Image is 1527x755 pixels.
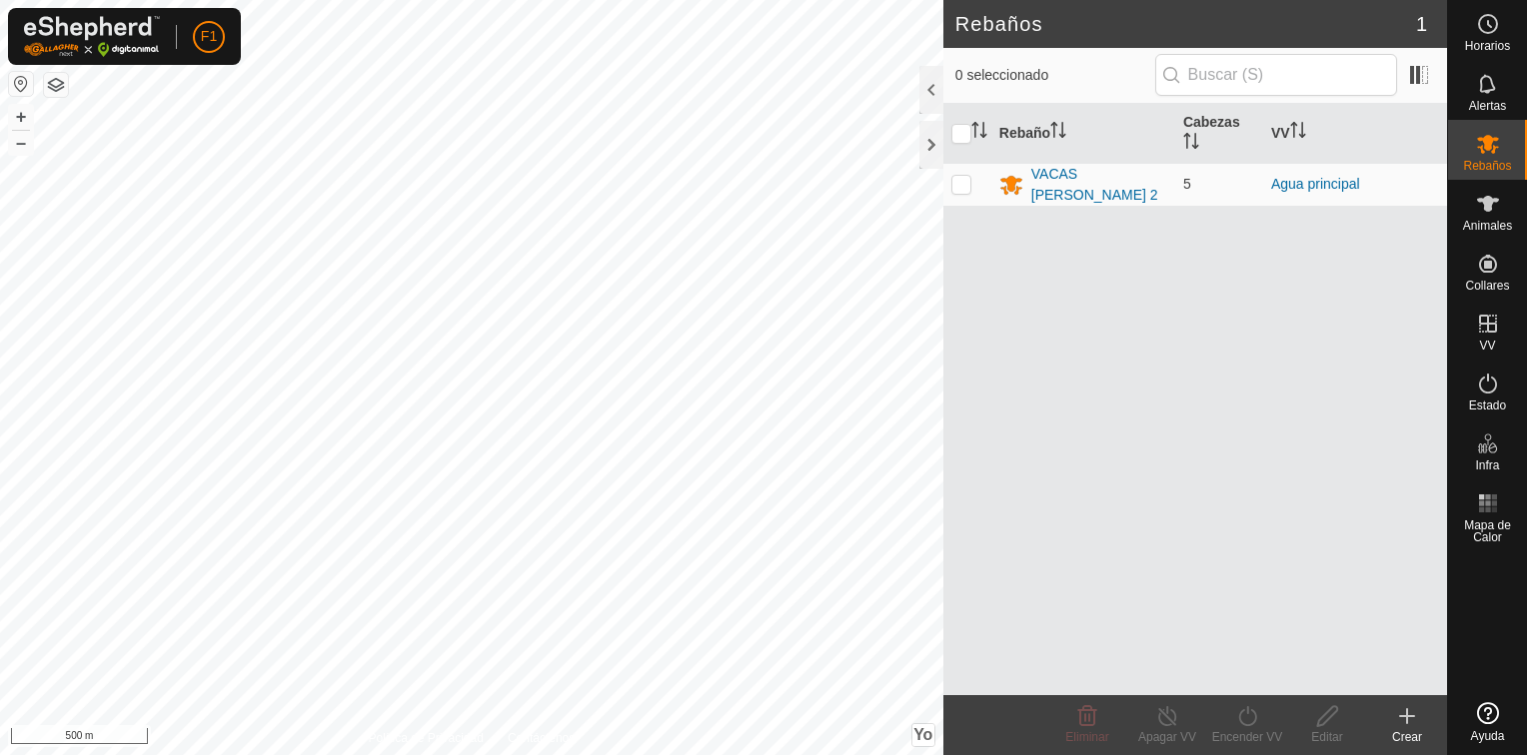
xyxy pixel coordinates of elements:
span: F1 [201,26,217,47]
a: Contáctenos [508,729,575,747]
h2: Rebaños [955,12,1416,36]
button: + [9,105,33,129]
span: Horarios [1465,40,1510,52]
span: Animales [1463,220,1512,232]
input: Buscar (S) [1155,54,1397,96]
img: Logo Gallagher [24,16,160,57]
span: 1 [1416,9,1427,39]
span: Mapa de Calor [1453,519,1522,543]
div: VACAS [PERSON_NAME] 2 [1031,164,1167,206]
p-sorticon: Activar para ordenar [971,125,987,141]
button: Yo [912,724,934,746]
span: Estado [1469,399,1506,411]
a: Ayuda [1448,694,1527,750]
a: Política de Privacidad [368,729,483,747]
p-sorticon: Activar para ordenar [1050,125,1066,141]
a: Agua principal [1271,176,1360,192]
font: Cabezas [1183,114,1240,130]
span: Alertas [1469,100,1506,112]
p-sorticon: Activar para ordenar [1290,125,1306,141]
div: Crear [1367,728,1447,746]
div: Editar [1287,728,1367,746]
span: Collares [1465,280,1509,292]
span: 5 [1183,176,1191,192]
font: Rebaño [999,125,1050,141]
span: Eliminar [1065,730,1108,744]
div: Apagar VV [1127,728,1207,746]
span: 0 seleccionado [955,65,1155,86]
span: VV [1479,340,1495,352]
p-sorticon: Activar para ordenar [1183,136,1199,152]
span: Infra [1475,459,1499,471]
span: Ayuda [1471,730,1505,742]
button: – [9,131,33,155]
span: Rebaños [1463,160,1511,172]
font: VV [1271,125,1290,141]
span: Yo [913,726,932,743]
button: Capas del Mapa [44,73,68,97]
button: Restablecer Mapa [9,72,33,96]
div: Encender VV [1207,728,1287,746]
